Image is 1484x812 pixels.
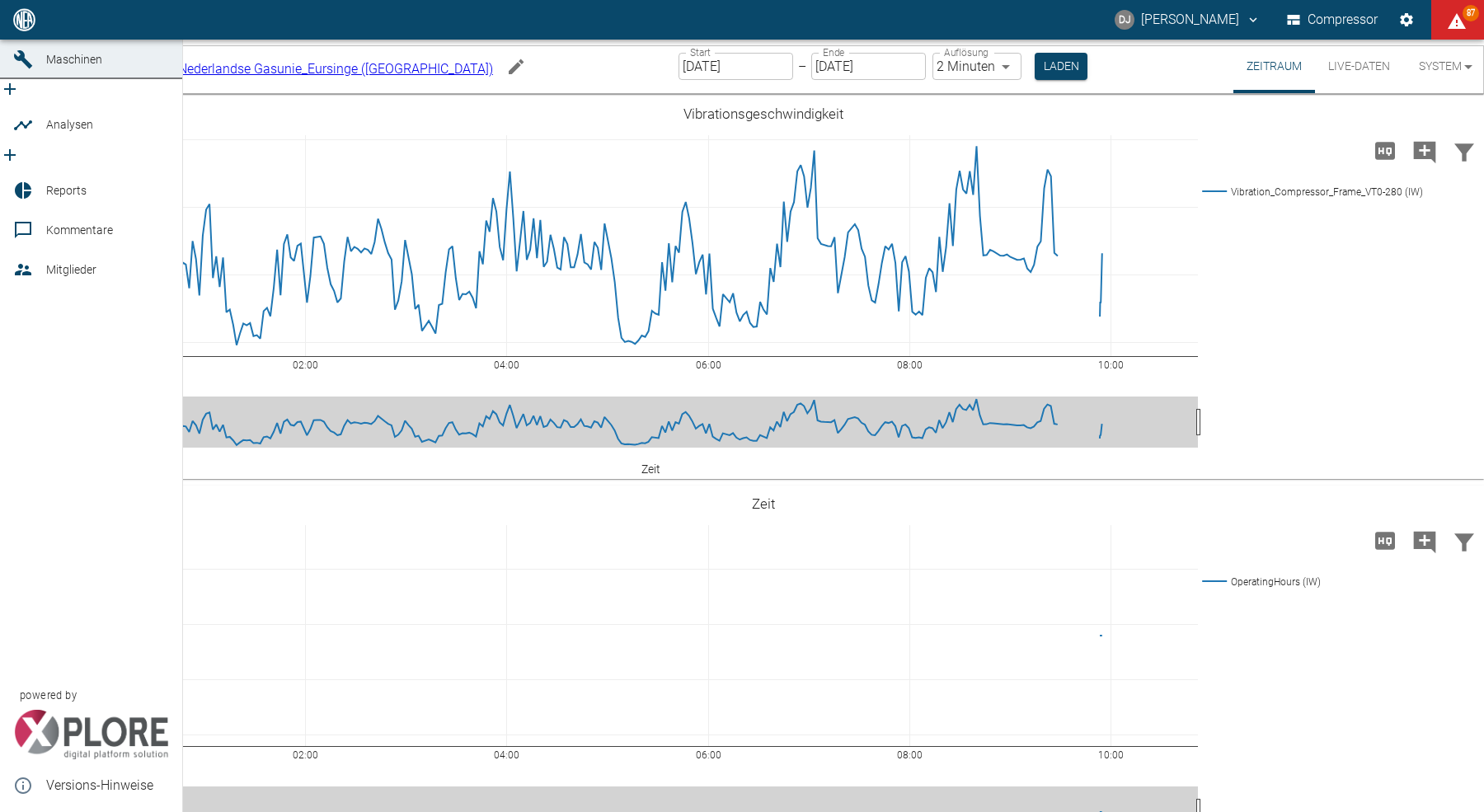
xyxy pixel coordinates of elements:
[1403,40,1477,93] button: System
[1405,519,1444,562] button: Kommentar hinzufügen
[1035,53,1087,80] button: Laden
[679,53,793,80] input: DD.MM.YYYY
[1444,129,1484,172] button: Daten filtern
[1112,5,1263,35] button: david.jasper@nea-x.de
[1405,129,1444,172] button: Kommentar hinzufügen
[46,223,113,237] span: Kommentare
[46,263,96,276] span: Mitglieder
[46,776,169,796] span: Versions-Hinweise
[798,57,806,76] p: –
[1233,40,1315,93] button: Zeitraum
[77,61,493,77] span: 909000886_ N.V. Nederlandse Gasunie_Eursinge ([GEOGRAPHIC_DATA])
[1444,519,1484,562] button: Daten filtern
[932,53,1021,80] div: 2 Minuten
[1315,40,1403,93] button: Live-Daten
[57,61,493,77] a: 909000886_ N.V. Nederlandse Gasunie_Eursinge ([GEOGRAPHIC_DATA])
[823,45,844,59] label: Ende
[12,8,37,31] img: logo
[13,710,169,759] img: Xplore Logo
[1392,5,1421,35] button: Einstellungen
[1284,5,1382,35] button: Compressor
[944,45,989,59] label: Auflösung
[1463,5,1479,21] span: 87
[1365,142,1405,157] span: Hohe Auflösung
[46,53,102,66] span: Maschinen
[46,118,93,131] span: Analysen
[1115,10,1134,30] div: DJ
[46,184,87,197] span: Reports
[20,688,77,703] span: powered by
[500,50,533,83] button: Machine bearbeiten
[811,53,926,80] input: DD.MM.YYYY
[690,45,711,59] label: Start
[1365,532,1405,547] span: Hohe Auflösung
